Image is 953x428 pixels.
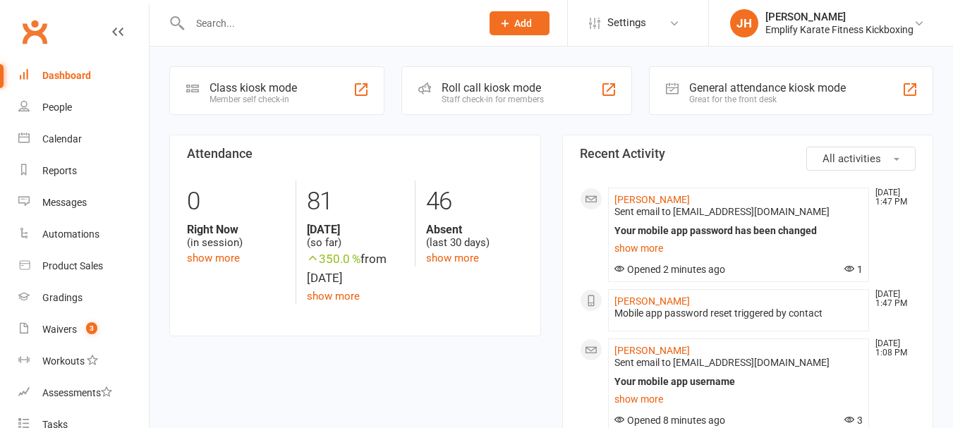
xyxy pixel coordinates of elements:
[426,223,523,250] div: (last 30 days)
[210,94,297,104] div: Member self check-in
[614,225,863,237] div: Your mobile app password has been changed
[186,13,471,33] input: Search...
[42,102,72,113] div: People
[42,165,77,176] div: Reports
[42,292,83,303] div: Gradings
[18,219,149,250] a: Automations
[210,81,297,94] div: Class kiosk mode
[187,252,240,264] a: show more
[18,314,149,346] a: Waivers 3
[730,9,758,37] div: JH
[42,387,112,398] div: Assessments
[426,252,479,264] a: show more
[868,290,915,308] time: [DATE] 1:47 PM
[18,187,149,219] a: Messages
[42,324,77,335] div: Waivers
[86,322,97,334] span: 3
[823,152,881,165] span: All activities
[844,264,863,275] span: 1
[42,228,99,240] div: Automations
[18,155,149,187] a: Reports
[765,11,913,23] div: [PERSON_NAME]
[18,123,149,155] a: Calendar
[187,181,285,223] div: 0
[18,250,149,282] a: Product Sales
[307,223,404,250] div: (so far)
[614,345,690,356] a: [PERSON_NAME]
[614,376,863,388] div: Your mobile app username
[806,147,916,171] button: All activities
[307,181,404,223] div: 81
[614,389,863,409] a: show more
[307,252,360,266] span: 350.0 %
[614,295,690,307] a: [PERSON_NAME]
[868,339,915,357] time: [DATE] 1:08 PM
[42,355,85,367] div: Workouts
[187,223,285,236] strong: Right Now
[442,94,544,104] div: Staff check-in for members
[614,206,830,217] span: Sent email to [EMAIL_ADDRESS][DOMAIN_NAME]
[18,60,149,92] a: Dashboard
[18,346,149,377] a: Workouts
[614,264,725,275] span: Opened 2 minutes ago
[614,238,863,258] a: show more
[307,250,404,288] div: from [DATE]
[442,81,544,94] div: Roll call kiosk mode
[614,357,830,368] span: Sent email to [EMAIL_ADDRESS][DOMAIN_NAME]
[187,147,523,161] h3: Attendance
[844,415,863,426] span: 3
[689,81,846,94] div: General attendance kiosk mode
[490,11,550,35] button: Add
[689,94,846,104] div: Great for the front desk
[42,70,91,81] div: Dashboard
[17,14,52,49] a: Clubworx
[307,290,360,302] a: show more
[607,7,646,39] span: Settings
[765,23,913,36] div: Emplify Karate Fitness Kickboxing
[187,223,285,250] div: (in session)
[614,307,863,319] div: Mobile app password reset triggered by contact
[426,181,523,223] div: 46
[514,18,532,29] span: Add
[580,147,916,161] h3: Recent Activity
[307,223,404,236] strong: [DATE]
[868,188,915,207] time: [DATE] 1:47 PM
[614,415,725,426] span: Opened 8 minutes ago
[42,260,103,271] div: Product Sales
[18,92,149,123] a: People
[18,282,149,314] a: Gradings
[42,197,87,208] div: Messages
[18,377,149,409] a: Assessments
[614,194,690,205] a: [PERSON_NAME]
[426,223,523,236] strong: Absent
[42,133,82,145] div: Calendar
